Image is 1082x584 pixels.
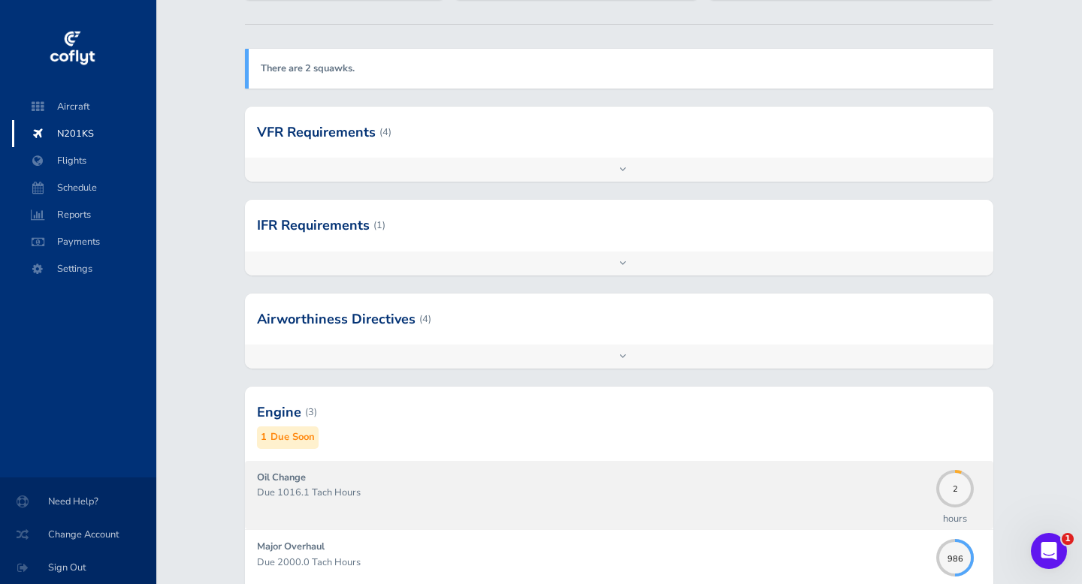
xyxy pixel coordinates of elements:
span: Sign Out [18,554,138,581]
span: Payments [27,228,141,255]
a: There are 2 squawks. [261,62,355,75]
span: Reports [27,201,141,228]
span: 2 [936,483,974,491]
span: Need Help? [18,488,138,515]
iframe: Intercom live chat [1031,533,1067,569]
span: Flights [27,147,141,174]
span: Schedule [27,174,141,201]
small: Due Soon [270,429,315,445]
a: Oil Change Due 1016.1 Tach Hours 2hours [245,461,994,529]
p: Due 1016.1 Tach Hours [257,485,929,500]
strong: Major Overhaul [257,540,325,553]
p: Due 2000.0 Tach Hours [257,555,929,570]
span: N201KS [27,120,141,147]
span: Settings [27,255,141,282]
p: hours [943,511,967,526]
strong: Oil Change [257,471,306,484]
span: Aircraft [27,93,141,120]
span: 1 [1062,533,1074,545]
img: coflyt logo [47,26,97,71]
span: Change Account [18,521,138,548]
span: 986 [936,552,974,560]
